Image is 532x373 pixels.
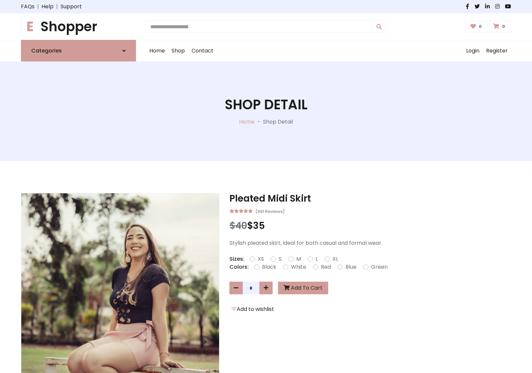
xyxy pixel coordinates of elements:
p: Stylish pleated skirt, ideal for both casual and formal wear. [229,239,511,247]
label: White [291,263,306,271]
label: M [296,255,301,263]
label: XS [258,255,264,263]
span: | [35,3,42,11]
label: Red [321,263,331,271]
a: 0 [489,20,511,33]
label: S [279,255,282,263]
a: FAQs [21,3,35,11]
p: Shop Detail [263,118,293,126]
label: L [316,255,318,263]
span: E [21,17,39,36]
label: Blue [345,263,356,271]
h6: Categories [31,47,62,54]
a: Home [239,118,255,126]
p: - [255,118,263,126]
p: Colors: [229,263,249,271]
h3: $ [229,220,511,232]
span: $40 [229,219,247,232]
a: EShopper [21,19,136,35]
h1: Shop Detail [225,97,308,113]
span: | [54,3,61,11]
button: Add to wishlist [229,305,276,314]
a: Contact [188,40,217,61]
a: Login [463,40,483,61]
label: Green [371,263,388,271]
h1: Shopper [21,19,136,35]
label: Black [262,263,276,271]
a: Register [483,40,511,61]
span: 0 [477,24,483,30]
a: Support [61,3,82,11]
span: 0 [500,24,507,30]
small: (491 Reviews) [255,207,285,215]
p: Sizes: [229,255,244,263]
a: Shop [168,40,188,61]
a: Home [146,40,168,61]
a: 0 [466,20,488,33]
a: Help [42,3,54,11]
label: XL [332,255,338,263]
h3: Pleated Midi Skirt [229,193,511,204]
a: Categories [21,40,136,61]
button: Add To Cart [278,282,328,294]
span: 35 [253,219,265,232]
